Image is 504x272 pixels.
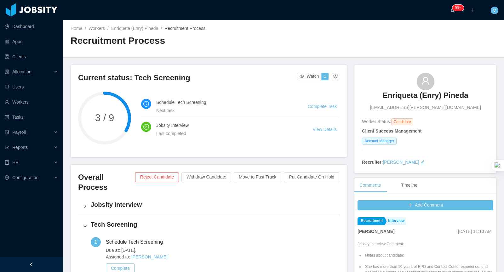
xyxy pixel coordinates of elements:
button: Move to Fast Track [234,172,281,182]
button: Withdraw Candidate [181,172,231,182]
a: icon: appstoreApps [5,35,58,48]
span: [EMAIL_ADDRESS][PERSON_NAME][DOMAIN_NAME] [370,104,481,111]
button: icon: plusAdd Comment [358,200,493,210]
i: icon: clock-circle [143,101,149,107]
a: Enriqueta (Enry) Pineda [111,26,158,31]
span: V [493,7,496,14]
i: icon: file-protect [5,130,9,134]
h3: Overall Process [78,172,135,193]
h4: Tech Screening [91,220,334,229]
div: icon: rightTech Screening [78,216,339,236]
h4: Schedule Tech Screening [156,99,293,106]
i: icon: line-chart [5,145,9,150]
span: Payroll [12,130,26,135]
div: Schedule Tech Screening [106,237,168,247]
a: icon: userWorkers [5,96,58,108]
a: Complete [106,266,135,271]
div: icon: rightJobsity Interview [78,196,339,216]
span: 3 / 9 [78,113,131,123]
span: Reports [12,145,28,150]
h4: Jobsity Interview [156,122,298,129]
button: Put Candidate On Hold [284,172,339,182]
div: Next task [156,107,293,114]
span: / [107,26,109,31]
button: Reject Candidate [135,172,179,182]
h4: Jobsity Interview [91,200,334,209]
button: 1 [321,73,329,80]
span: Worker Status: [362,119,391,124]
span: Allocation [12,69,31,74]
i: icon: solution [5,70,9,74]
a: Workers [89,26,105,31]
i: icon: right [83,204,87,208]
a: icon: robotUsers [5,81,58,93]
h2: Recruitment Process [71,34,283,47]
a: [PERSON_NAME] [131,254,168,259]
a: View Details [313,127,337,132]
span: Configuration [12,175,38,180]
div: Last completed [156,130,298,137]
i: icon: check-circle [143,124,149,130]
span: [DATE] 11:13 AM [458,229,492,234]
i: icon: book [5,160,9,165]
i: icon: bell [450,8,455,12]
sup: 907 [452,5,464,11]
span: Due at: [DATE]. [106,247,209,254]
span: Account Manager [362,138,397,144]
a: icon: pie-chartDashboard [5,20,58,33]
li: Notes about candidate: [364,252,493,258]
a: Complete Task [308,104,337,109]
i: icon: plus [471,8,475,12]
span: Candidate [391,118,414,125]
i: icon: edit [421,160,425,164]
a: [PERSON_NAME] [383,160,419,165]
button: icon: eyeWatch [297,73,321,80]
span: HR [12,160,19,165]
a: Home [71,26,82,31]
strong: [PERSON_NAME] [358,229,394,234]
strong: Recruiter: [362,160,383,165]
i: icon: setting [5,175,9,180]
span: / [161,26,162,31]
span: Assigned to: [106,254,209,260]
strong: Client Success Management [362,128,421,133]
div: Timeline [396,178,422,192]
i: icon: right [83,224,87,228]
h3: Current status: Tech Screening [78,73,297,83]
h3: Enriqueta (Enry) Pineda [383,90,468,100]
span: 1 [94,239,97,245]
a: icon: auditClients [5,50,58,63]
a: icon: profileTasks [5,111,58,123]
div: Comments [354,178,386,192]
a: Interview [385,217,406,225]
a: Enriqueta (Enry) Pineda [383,90,468,104]
i: icon: user [421,76,430,85]
button: icon: setting [332,73,339,80]
span: / [85,26,86,31]
a: Recruitment [358,217,384,225]
span: Recruitment Process [164,26,205,31]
